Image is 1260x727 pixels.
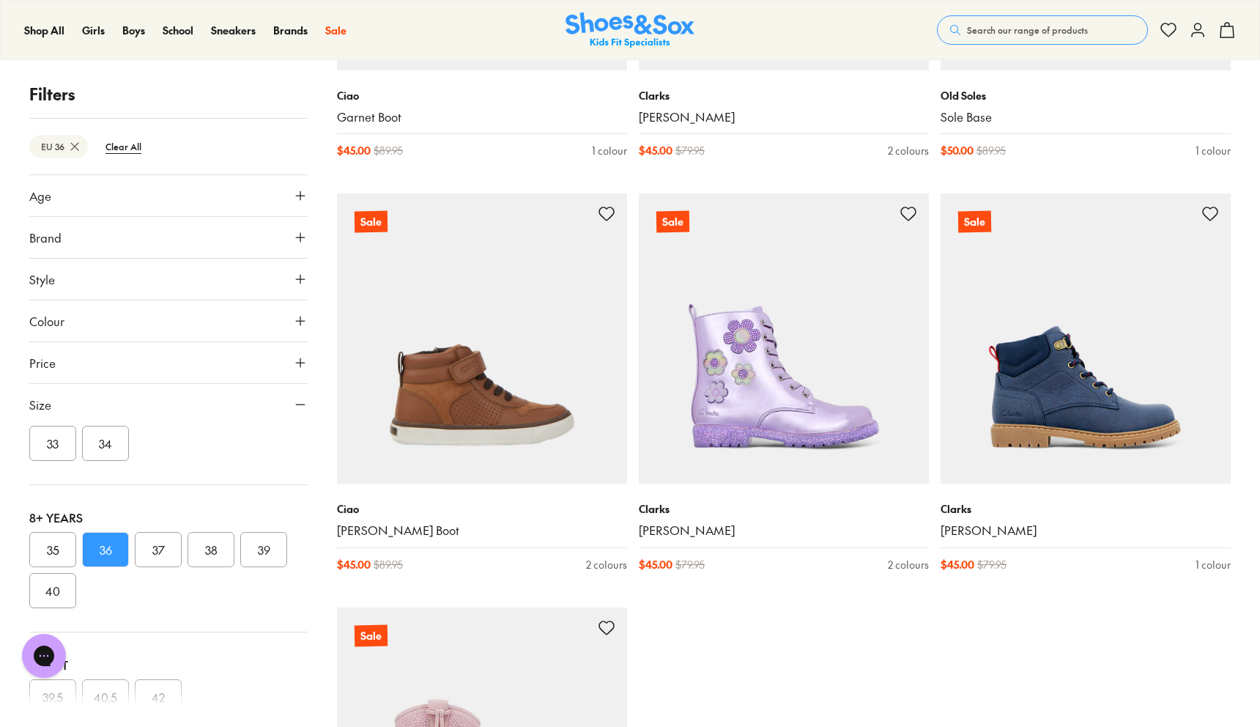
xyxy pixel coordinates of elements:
[29,573,76,608] button: 40
[941,523,1231,539] a: [PERSON_NAME]
[29,426,76,461] button: 33
[29,312,64,330] span: Colour
[29,354,56,372] span: Price
[639,109,929,125] a: [PERSON_NAME]
[29,259,308,300] button: Style
[566,12,694,48] a: Shoes & Sox
[592,143,627,158] div: 1 colour
[325,23,346,38] a: Sale
[374,143,403,158] span: $ 89.95
[656,211,689,233] p: Sale
[24,23,64,37] span: Shop All
[937,15,1148,45] button: Search our range of products
[24,23,64,38] a: Shop All
[211,23,256,38] a: Sneakers
[188,532,234,567] button: 38
[211,23,256,37] span: Sneakers
[29,656,308,674] div: Adult
[29,229,62,246] span: Brand
[15,629,73,683] iframe: Gorgias live chat messenger
[82,23,105,38] a: Girls
[675,143,705,158] span: $ 79.95
[355,211,388,233] p: Sale
[29,300,308,342] button: Colour
[586,557,627,572] div: 2 colours
[29,342,308,383] button: Price
[639,557,672,572] span: $ 45.00
[941,143,974,158] span: $ 50.00
[240,532,287,567] button: 39
[325,23,346,37] span: Sale
[639,523,929,539] a: [PERSON_NAME]
[976,143,1006,158] span: $ 89.95
[163,23,193,38] a: School
[122,23,145,38] a: Boys
[337,88,627,103] p: Ciao
[337,557,371,572] span: $ 45.00
[29,509,308,526] div: 8+ Years
[29,82,308,106] p: Filters
[29,396,51,413] span: Size
[337,501,627,517] p: Ciao
[29,270,55,288] span: Style
[566,12,694,48] img: SNS_Logo_Responsive.svg
[337,143,371,158] span: $ 45.00
[135,532,182,567] button: 37
[29,175,308,216] button: Age
[82,426,129,461] button: 34
[888,143,929,158] div: 2 colours
[1196,143,1231,158] div: 1 colour
[29,187,51,204] span: Age
[29,135,88,158] btn: EU 36
[355,625,388,647] p: Sale
[639,501,929,517] p: Clarks
[941,193,1231,484] a: Sale
[337,193,627,484] a: Sale
[82,23,105,37] span: Girls
[941,88,1231,103] p: Old Soles
[639,193,929,484] a: Sale
[639,143,672,158] span: $ 45.00
[29,217,308,258] button: Brand
[888,557,929,572] div: 2 colours
[29,384,308,425] button: Size
[273,23,308,37] span: Brands
[967,23,1088,37] span: Search our range of products
[1196,557,1231,572] div: 1 colour
[958,211,991,233] p: Sale
[941,557,974,572] span: $ 45.00
[639,88,929,103] p: Clarks
[29,532,76,567] button: 35
[977,557,1007,572] span: $ 79.95
[82,532,129,567] button: 36
[122,23,145,37] span: Boys
[941,109,1231,125] a: Sole Base
[337,523,627,539] a: [PERSON_NAME] Boot
[675,557,705,572] span: $ 79.95
[163,23,193,37] span: School
[94,133,153,160] btn: Clear All
[273,23,308,38] a: Brands
[941,501,1231,517] p: Clarks
[374,557,403,572] span: $ 89.95
[337,109,627,125] a: Garnet Boot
